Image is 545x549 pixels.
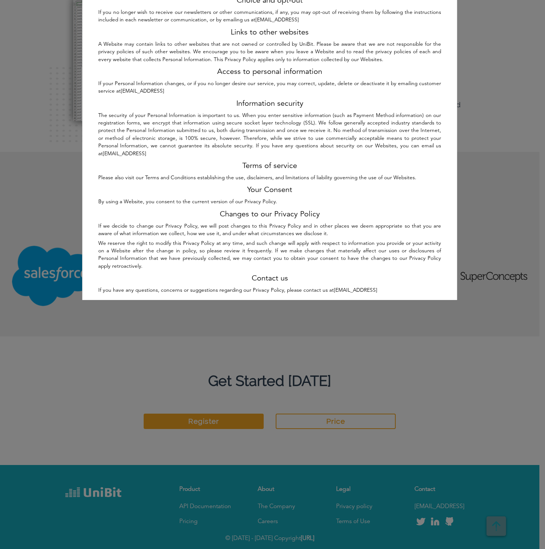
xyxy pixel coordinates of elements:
[98,41,441,64] p: A Website may contain links to other websites that are not owned or controlled by UniBit. Please ...
[98,28,441,37] h1: Links to other websites
[98,287,441,294] p: If you have any questions, concerns or suggestions regarding our Privacy Policy, please contact u...
[98,80,441,96] p: If your Personal Information changes, or if you no longer desire our service, you may correct, up...
[98,186,441,195] h1: Your Consent
[98,210,441,219] h1: Changes to our Privacy Policy
[98,274,441,283] h1: Contact us
[334,288,377,293] a: [EMAIL_ADDRESS]
[255,18,299,22] a: [EMAIL_ADDRESS]
[98,99,441,108] h1: Information security
[98,112,441,158] p: The security of your Personal Information is important to us. When you enter sensitive informatio...
[98,198,441,206] p: By using a Website, you consent to the current version of our Privacy Policy.
[98,9,441,24] p: If you no longer wish to receive our newsletters or other communications, if any, you may opt-out...
[507,511,536,540] iframe: Drift Widget Chat Controller
[98,223,441,238] p: If we decide to change our Privacy Policy, we will post changes to this Privacy Policy and in oth...
[98,174,441,182] p: Please also visit our Terms and Conditions establishing the use, disclaimers, and limitations of ...
[98,67,441,76] h1: Access to personal information
[98,240,441,271] p: We reserve the right to modify this Privacy Policy at any time, and such change will apply with r...
[98,162,441,171] h1: Terms of service
[103,151,146,156] a: [EMAIL_ADDRESS]
[121,89,164,94] a: [EMAIL_ADDRESS]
